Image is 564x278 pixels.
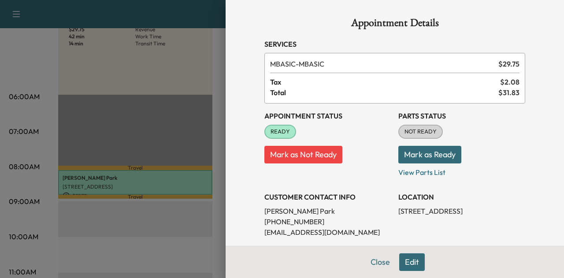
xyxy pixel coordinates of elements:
button: Mark as Ready [398,146,461,163]
p: View Parts List [398,163,525,178]
h1: Appointment Details [264,18,525,32]
span: MBASIC [270,59,495,69]
p: [EMAIL_ADDRESS][DOMAIN_NAME] [264,227,391,237]
h3: Parts Status [398,111,525,121]
p: [PHONE_NUMBER] [264,216,391,227]
h3: Appointment Status [264,111,391,121]
span: Tax [270,77,500,87]
p: [STREET_ADDRESS] [398,206,525,216]
span: NOT READY [399,127,442,136]
span: $ 31.83 [498,87,519,98]
span: $ 29.75 [498,59,519,69]
h3: LOCATION [398,192,525,202]
h3: CUSTOMER CONTACT INFO [264,192,391,202]
h3: Services [264,39,525,49]
button: Edit [399,253,425,271]
button: Close [365,253,396,271]
button: Mark as Not Ready [264,146,342,163]
span: Total [270,87,498,98]
span: READY [265,127,295,136]
span: $ 2.08 [500,77,519,87]
p: [PERSON_NAME] Park [264,206,391,216]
